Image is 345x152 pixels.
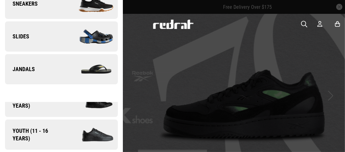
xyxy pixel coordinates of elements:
[5,3,24,21] button: Open LiveChat chat widget
[61,53,118,85] img: Jandals
[61,21,118,52] img: Slides
[5,21,118,52] a: Slides Slides
[64,120,118,150] img: Company
[5,87,118,117] a: Kids & Toddlers (1 - 10 years) Company
[5,127,64,142] span: Youth (11 - 16 years)
[5,54,118,84] a: Jandals Jandals
[5,120,118,150] a: Youth (11 - 16 years) Company
[5,94,73,110] span: Kids & Toddlers (1 - 10 years)
[5,33,29,40] span: Slides
[152,20,194,29] img: Redrat logo
[5,65,35,73] span: Jandals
